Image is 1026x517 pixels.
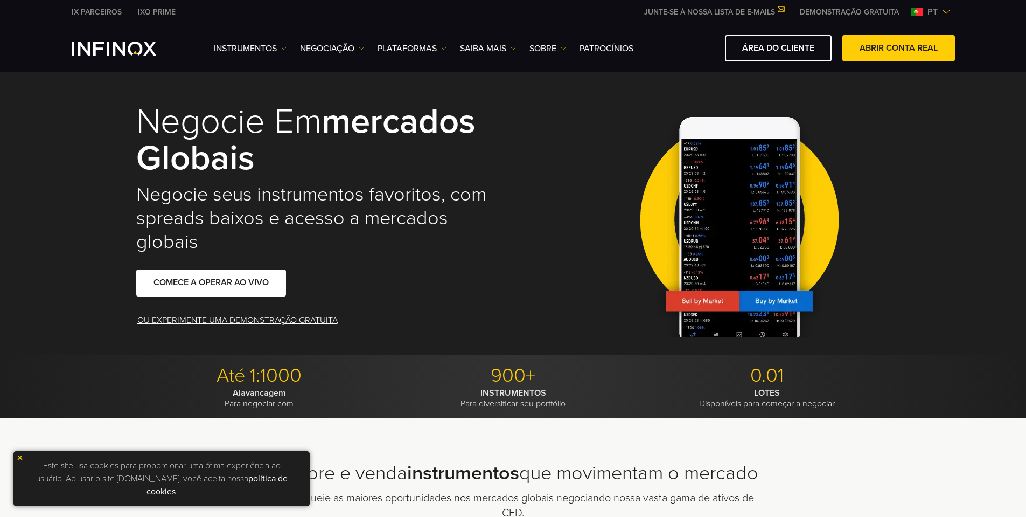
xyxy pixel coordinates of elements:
[136,183,498,254] h2: Negocie seus instrumentos favoritos, com spreads baixos e acesso a mercados globais
[233,388,285,398] strong: Alavancagem
[130,6,184,18] a: INFINOX
[636,8,792,17] a: JUNTE-SE À NOSSA LISTA DE E-MAILS
[378,42,446,55] a: PLATAFORMAS
[136,388,382,409] p: Para negociar com
[19,457,304,501] p: Este site usa cookies para proporcionar uma ótima experiência ao usuário. Ao usar o site [DOMAIN_...
[480,388,546,398] strong: INSTRUMENTOS
[136,461,890,485] h2: Compre e venda que movimentam o mercado
[644,388,890,409] p: Disponíveis para começar a negociar
[460,42,516,55] a: Saiba mais
[300,42,364,55] a: NEGOCIAÇÃO
[390,388,636,409] p: Para diversificar seu portfólio
[214,42,287,55] a: Instrumentos
[64,6,130,18] a: INFINOX
[136,104,498,177] h1: Negocie em
[136,364,382,388] p: Até 1:1000
[136,307,339,334] a: OU EXPERIMENTE UMA DEMONSTRAÇÃO GRATUITA
[580,42,633,55] a: Patrocínios
[842,35,955,61] a: ABRIR CONTA REAL
[72,42,182,56] a: INFINOX Logo
[407,461,519,485] strong: instrumentos
[754,388,780,398] strong: LOTES
[644,364,890,388] p: 0.01
[529,42,566,55] a: SOBRE
[725,35,832,61] a: ÁREA DO CLIENTE
[136,270,286,296] a: COMECE A OPERAR AO VIVO
[390,364,636,388] p: 900+
[16,454,24,461] img: yellow close icon
[923,5,942,18] span: pt
[792,6,907,18] a: INFINOX MENU
[136,100,476,180] strong: mercados globais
